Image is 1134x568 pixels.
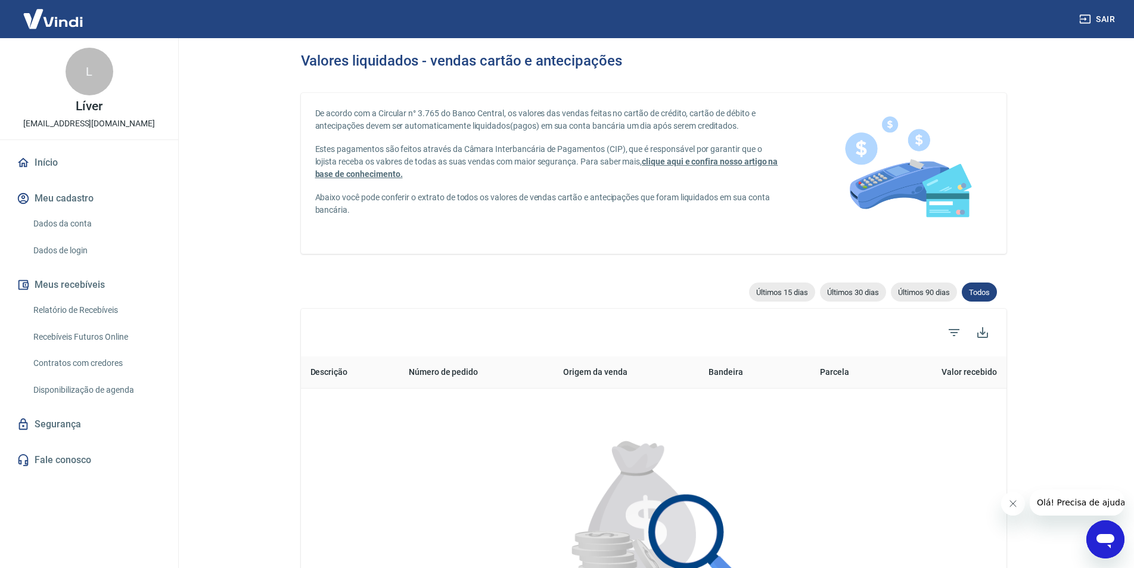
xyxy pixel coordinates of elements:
th: Origem da venda [554,356,699,389]
button: Sair [1077,8,1120,30]
iframe: Botão para abrir a janela de mensagens [1086,520,1124,558]
a: Relatório de Recebíveis [29,298,164,322]
button: Meu cadastro [14,185,164,212]
a: Dados da conta [29,212,164,236]
th: Número de pedido [399,356,554,389]
a: Segurança [14,411,164,437]
span: Últimos 15 dias [749,288,815,297]
p: De acordo com a Circular n° 3.765 do Banco Central, os valores das vendas feitas no cartão de cré... [315,107,781,132]
h3: Valores liquidados - vendas cartão e antecipações [301,52,622,69]
span: Todos [962,288,997,297]
th: Descrição [301,356,399,389]
p: Estes pagamentos são feitos através da Câmara Interbancária de Pagamentos (CIP), que é responsáve... [315,143,781,181]
p: Líver [76,100,102,113]
div: Últimos 90 dias [891,283,957,302]
span: Olá! Precisa de ajuda? [7,8,100,18]
a: Dados de login [29,238,164,263]
button: Meus recebíveis [14,272,164,298]
a: Início [14,150,164,176]
p: [EMAIL_ADDRESS][DOMAIN_NAME] [23,117,155,130]
img: card-liquidations.916113cab14af1f97834.png [827,93,987,254]
img: Vindi [14,1,92,37]
button: Baixar listagem [968,318,997,347]
a: Disponibilização de agenda [29,378,164,402]
a: Contratos com credores [29,351,164,375]
th: Valor recebido [877,356,1006,389]
div: Últimos 15 dias [749,283,815,302]
div: Todos [962,283,997,302]
th: Bandeira [699,356,793,389]
span: Últimos 30 dias [820,288,886,297]
span: Filtros [940,318,968,347]
iframe: Fechar mensagem [1001,492,1025,516]
a: Fale conosco [14,447,164,473]
th: Parcela [793,356,877,389]
div: Últimos 30 dias [820,283,886,302]
iframe: Mensagem da empresa [1030,489,1124,516]
p: Abaixo você pode conferir o extrato de todos os valores de vendas cartão e antecipações que foram... [315,191,781,216]
div: L [66,48,113,95]
a: Recebíveis Futuros Online [29,325,164,349]
span: Últimos 90 dias [891,288,957,297]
